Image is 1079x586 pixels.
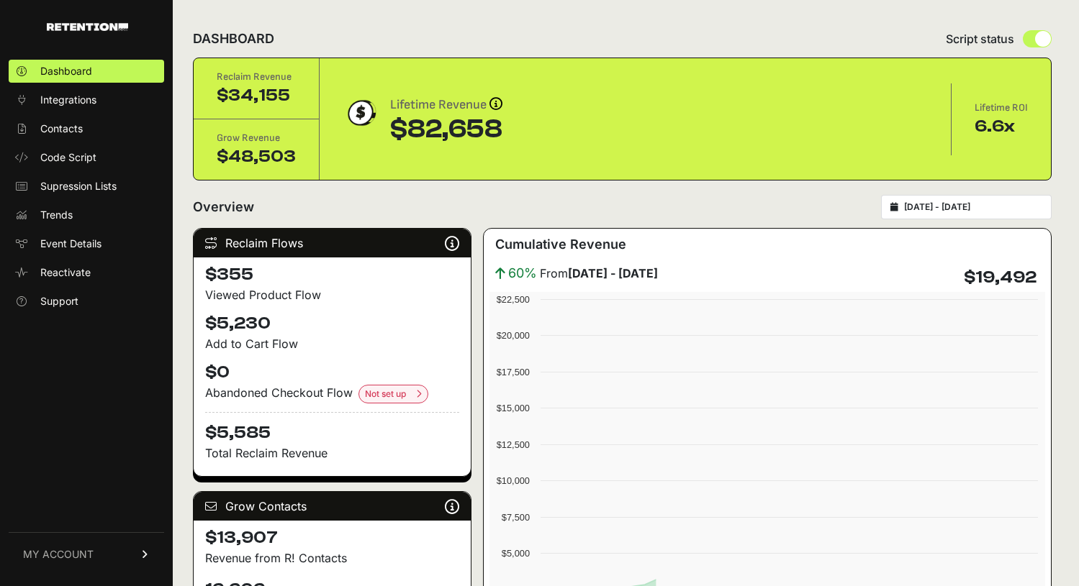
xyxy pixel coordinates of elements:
[40,93,96,107] span: Integrations
[9,60,164,83] a: Dashboard
[194,229,471,257] div: Reclaim Flows
[205,312,459,335] h4: $5,230
[205,412,459,444] h4: $5,585
[40,122,83,136] span: Contacts
[193,197,254,217] h2: Overview
[9,175,164,198] a: Supression Lists
[390,95,502,115] div: Lifetime Revenue
[217,84,296,107] div: $34,155
[946,30,1014,47] span: Script status
[205,361,459,384] h4: $0
[205,263,459,286] h4: $355
[9,290,164,313] a: Support
[205,549,459,567] p: Revenue from R! Contacts
[40,265,91,280] span: Reactivate
[495,234,626,255] h3: Cumulative Revenue
[9,146,164,169] a: Code Script
[975,115,1028,138] div: 6.6x
[9,203,164,226] a: Trends
[497,330,530,341] text: $20,000
[9,532,164,576] a: MY ACCOUNT
[9,232,164,255] a: Event Details
[9,117,164,140] a: Contacts
[390,115,502,144] div: $82,658
[205,384,459,403] div: Abandoned Checkout Flow
[502,548,530,559] text: $5,000
[217,70,296,84] div: Reclaim Revenue
[205,335,459,352] div: Add to Cart Flow
[497,367,530,377] text: $17,500
[40,150,96,165] span: Code Script
[40,294,78,308] span: Support
[568,266,658,280] strong: [DATE] - [DATE]
[502,512,530,523] text: $7,500
[497,294,530,305] text: $22,500
[205,444,459,462] p: Total Reclaim Revenue
[497,403,530,413] text: $15,000
[508,263,537,283] span: 60%
[540,265,658,282] span: From
[497,475,530,486] text: $10,000
[975,101,1028,115] div: Lifetime ROI
[193,29,274,49] h2: DASHBOARD
[217,145,296,168] div: $48,503
[9,88,164,111] a: Integrations
[964,266,1037,289] h4: $19,492
[205,526,459,549] h4: $13,907
[194,492,471,521] div: Grow Contacts
[40,237,101,251] span: Event Details
[40,179,117,193] span: Supression Lists
[9,261,164,284] a: Reactivate
[40,64,92,78] span: Dashboard
[40,208,73,222] span: Trends
[23,547,94,562] span: MY ACCOUNT
[47,23,128,31] img: Retention.com
[497,439,530,450] text: $12,500
[205,286,459,303] div: Viewed Product Flow
[343,95,379,131] img: dollar-coin-05c43ed7efb7bc0c12610022525b4bbbb207c7efeef5aecc26f025e68dcafac9.png
[217,131,296,145] div: Grow Revenue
